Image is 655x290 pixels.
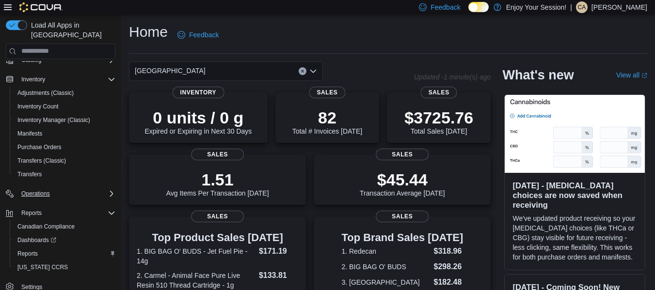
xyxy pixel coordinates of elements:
a: Dashboards [14,234,60,246]
div: Total # Invoices [DATE] [292,108,362,135]
button: Manifests [10,127,119,140]
span: [GEOGRAPHIC_DATA] [135,65,206,76]
span: Washington CCRS [14,261,115,273]
h3: Top Brand Sales [DATE] [341,232,463,244]
button: [US_STATE] CCRS [10,260,119,274]
dt: 1. BIG BAG O' BUDS - Jet Fuel Pie - 14g [137,246,255,266]
dt: 1. Redecan [341,246,430,256]
span: Operations [21,190,50,198]
button: Transfers [10,168,119,181]
span: Sales [376,149,429,160]
span: CA [578,1,586,13]
span: Sales [191,149,244,160]
span: Manifests [17,130,42,137]
dd: $298.26 [434,261,463,273]
span: Inventory Manager (Classic) [17,116,90,124]
a: Inventory Count [14,101,63,112]
p: 1.51 [166,170,269,189]
a: View allExternal link [616,71,647,79]
button: Reports [2,206,119,220]
p: 82 [292,108,362,127]
p: We've updated product receiving so your [MEDICAL_DATA] choices (like THCa or CBG) stay visible fo... [512,214,637,262]
span: Transfers [14,168,115,180]
a: Manifests [14,128,46,139]
span: Inventory [17,74,115,85]
svg: External link [641,73,647,78]
button: Inventory [17,74,49,85]
dd: $182.48 [434,276,463,288]
button: Reports [17,207,46,219]
button: Operations [17,188,54,199]
img: Cova [19,2,63,12]
span: [US_STATE] CCRS [17,263,68,271]
span: Inventory [21,76,45,83]
span: Inventory Count [17,103,59,110]
span: Sales [376,211,429,222]
dt: 2. Carmel - Animal Face Pure Live Resin 510 Thread Cartridge - 1g [137,271,255,290]
h3: Top Product Sales [DATE] [137,232,298,244]
span: Inventory [173,87,224,98]
div: Carrie Anderson [576,1,588,13]
button: Purchase Orders [10,140,119,154]
span: Operations [17,188,115,199]
button: Operations [2,187,119,200]
a: [US_STATE] CCRS [14,261,72,273]
a: Purchase Orders [14,141,65,153]
span: Manifests [14,128,115,139]
span: Canadian Compliance [17,223,75,230]
span: Load All Apps in [GEOGRAPHIC_DATA] [27,20,115,40]
a: Canadian Compliance [14,221,79,232]
div: Transaction Average [DATE] [360,170,445,197]
dd: $133.81 [259,270,298,281]
span: Dashboards [14,234,115,246]
h1: Home [129,22,168,42]
a: Feedback [174,25,223,45]
p: | [570,1,572,13]
a: Transfers (Classic) [14,155,70,167]
button: Inventory Count [10,100,119,113]
span: Transfers (Classic) [14,155,115,167]
button: Adjustments (Classic) [10,86,119,100]
button: Inventory [2,73,119,86]
button: Reports [10,247,119,260]
span: Dark Mode [468,12,469,13]
span: Adjustments (Classic) [14,87,115,99]
h2: What's new [502,67,574,83]
span: Inventory Manager (Classic) [14,114,115,126]
span: Dashboards [17,236,56,244]
span: Sales [421,87,457,98]
span: Inventory Count [14,101,115,112]
span: Feedback [189,30,219,40]
p: $3725.76 [404,108,473,127]
dd: $318.96 [434,245,463,257]
a: Reports [14,248,42,259]
span: Reports [17,207,115,219]
span: Reports [17,250,38,258]
button: Canadian Compliance [10,220,119,233]
h3: [DATE] - [MEDICAL_DATA] choices are now saved when receiving [512,181,637,210]
button: Inventory Manager (Classic) [10,113,119,127]
span: Feedback [431,2,460,12]
div: Expired or Expiring in Next 30 Days [144,108,252,135]
span: Reports [14,248,115,259]
span: Purchase Orders [17,143,62,151]
div: Avg Items Per Transaction [DATE] [166,170,269,197]
p: Updated -1 minute(s) ago [414,73,491,81]
button: Transfers (Classic) [10,154,119,168]
span: Reports [21,209,42,217]
span: Transfers (Classic) [17,157,66,165]
div: Total Sales [DATE] [404,108,473,135]
span: Adjustments (Classic) [17,89,74,97]
a: Transfers [14,168,46,180]
span: Sales [191,211,244,222]
p: [PERSON_NAME] [591,1,647,13]
input: Dark Mode [468,2,489,12]
a: Adjustments (Classic) [14,87,78,99]
button: Clear input [299,67,306,75]
p: 0 units / 0 g [144,108,252,127]
a: Inventory Manager (Classic) [14,114,94,126]
button: Open list of options [309,67,317,75]
dd: $171.19 [259,245,298,257]
span: Sales [309,87,345,98]
p: Enjoy Your Session! [506,1,567,13]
